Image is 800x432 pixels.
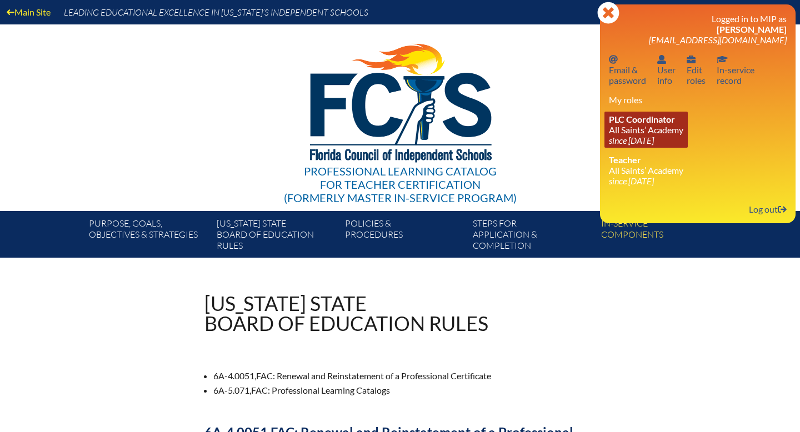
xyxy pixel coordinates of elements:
span: FAC [251,385,268,395]
svg: Log out [778,205,787,214]
a: Steps forapplication & completion [468,215,596,258]
li: 6A-5.071, : Professional Learning Catalogs [213,383,596,398]
li: All Saints’ Academy [609,154,787,186]
span: PLC Coordinator [609,114,675,124]
a: Policies &Procedures [341,215,468,258]
img: FCISlogo221.eps [286,24,515,176]
a: Main Site [2,4,55,19]
a: In-service recordIn-servicerecord [712,52,759,88]
a: Purpose, goals,objectives & strategies [84,215,212,258]
h3: Logged in to MIP as [609,13,787,45]
span: Teacher [609,154,641,165]
h3: My roles [609,94,787,105]
i: since [DATE] [609,135,654,145]
svg: User info [687,55,696,64]
a: Email passwordEmail &password [604,52,651,88]
svg: Email password [609,55,618,64]
span: for Teacher Certification [320,178,481,191]
span: FAC [256,370,273,381]
a: In-servicecomponents [597,215,724,258]
a: PLC Coordinator All Saints’ Academy since [DATE] [604,112,688,148]
i: since [DATE] [609,175,654,186]
a: [US_STATE] StateBoard of Education rules [212,215,340,258]
a: Professional Learning Catalog for Teacher Certification(formerly Master In-service Program) [279,22,521,207]
svg: User info [657,55,666,64]
span: [PERSON_NAME] [717,24,787,34]
a: Log outLog out [744,202,791,217]
a: User infoUserinfo [653,52,680,88]
svg: Close [597,2,619,24]
li: 6A-4.0051, : Renewal and Reinstatement of a Professional Certificate [213,369,596,383]
div: Professional Learning Catalog (formerly Master In-service Program) [284,164,517,204]
a: User infoEditroles [682,52,710,88]
svg: In-service record [717,55,728,64]
span: [EMAIL_ADDRESS][DOMAIN_NAME] [649,34,787,45]
h1: [US_STATE] State Board of Education rules [204,293,488,333]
